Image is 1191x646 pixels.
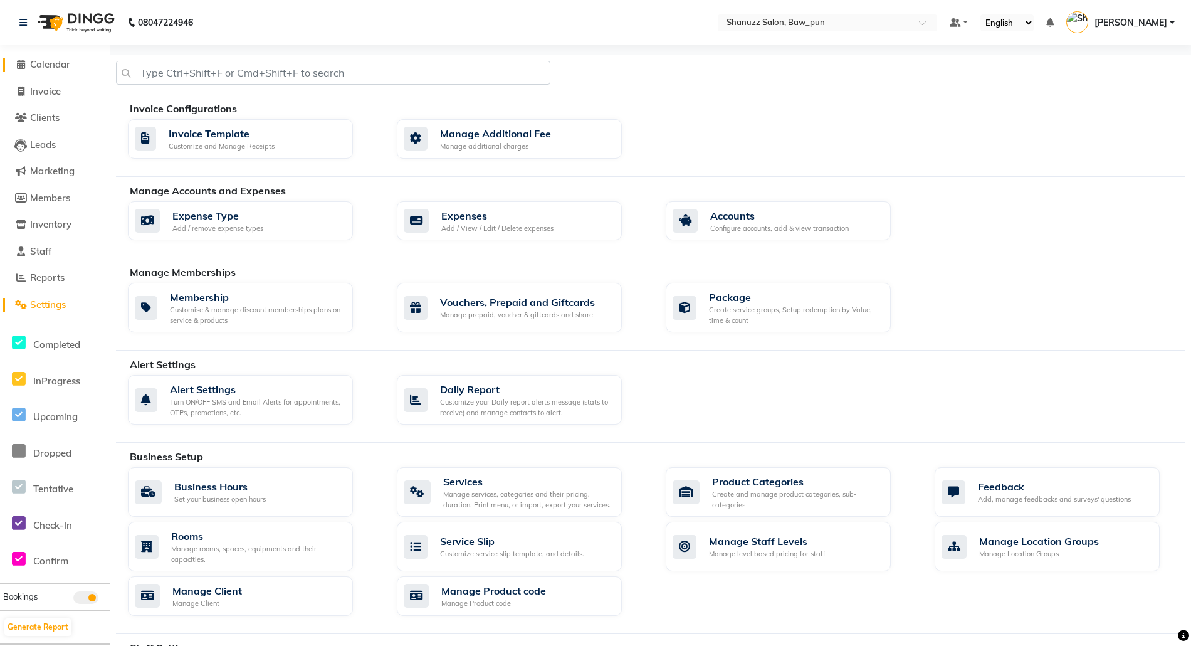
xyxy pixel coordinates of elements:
div: Alert Settings [170,382,343,397]
span: Clients [30,112,60,124]
span: Check-In [33,519,72,531]
a: Members [3,191,107,206]
a: Vouchers, Prepaid and GiftcardsManage prepaid, voucher & giftcards and share [397,283,647,332]
div: Package [709,290,881,305]
span: Invoice [30,85,61,97]
div: Manage Client [172,583,242,598]
span: Marketing [30,165,75,177]
a: Reports [3,271,107,285]
span: Reports [30,272,65,283]
div: Vouchers, Prepaid and Giftcards [440,295,595,310]
div: Manage Additional Fee [440,126,551,141]
div: Expenses [441,208,554,223]
div: Manage level based pricing for staff [709,549,826,559]
div: Customise & manage discount memberships plans on service & products [170,305,343,326]
div: Membership [170,290,343,305]
div: Add / remove expense types [172,223,263,234]
span: [PERSON_NAME] [1094,16,1167,29]
div: Business Hours [174,479,266,494]
div: Services [443,474,612,489]
div: Customize and Manage Receipts [169,141,275,152]
div: Daily Report [440,382,612,397]
a: Settings [3,298,107,312]
div: Create service groups, Setup redemption by Value, time & count [709,305,881,326]
span: Members [30,192,70,204]
div: Manage Location Groups [979,549,1099,559]
a: Alert SettingsTurn ON/OFF SMS and Email Alerts for appointments, OTPs, promotions, etc. [128,375,378,425]
a: RoomsManage rooms, spaces, equipments and their capacities. [128,522,378,571]
a: ExpensesAdd / View / Edit / Delete expenses [397,201,647,241]
div: Accounts [710,208,849,223]
button: Generate Report [4,618,71,636]
div: Manage Client [172,598,242,609]
div: Add / View / Edit / Delete expenses [441,223,554,234]
span: Tentative [33,483,73,495]
div: Configure accounts, add & view transaction [710,223,849,234]
a: Inventory [3,218,107,232]
input: Type Ctrl+Shift+F or Cmd+Shift+F to search [116,61,550,85]
span: Completed [33,339,80,351]
div: Feedback [978,479,1131,494]
a: Expense TypeAdd / remove expense types [128,201,378,241]
a: Manage Staff LevelsManage level based pricing for staff [666,522,916,571]
b: 08047224946 [138,5,193,40]
a: Staff [3,245,107,259]
div: Manage prepaid, voucher & giftcards and share [440,310,595,320]
div: Manage services, categories and their pricing, duration. Print menu, or import, export your servi... [443,489,612,510]
div: Manage rooms, spaces, equipments and their capacities. [171,544,343,564]
span: Dropped [33,447,71,459]
a: Product CategoriesCreate and manage product categories, sub-categories [666,467,916,517]
a: FeedbackAdd, manage feedbacks and surveys' questions [935,467,1185,517]
a: Manage Product codeManage Product code [397,576,647,616]
span: Leads [30,139,56,151]
span: Inventory [30,218,71,230]
span: InProgress [33,375,80,387]
a: Manage Additional FeeManage additional charges [397,119,647,159]
a: Service SlipCustomize service slip template, and details. [397,522,647,571]
div: Set your business open hours [174,494,266,505]
a: Manage ClientManage Client [128,576,378,616]
div: Add, manage feedbacks and surveys' questions [978,494,1131,505]
img: logo [32,5,118,40]
a: Daily ReportCustomize your Daily report alerts message (stats to receive) and manage contacts to ... [397,375,647,425]
div: Invoice Template [169,126,275,141]
a: Invoice TemplateCustomize and Manage Receipts [128,119,378,159]
div: Customize your Daily report alerts message (stats to receive) and manage contacts to alert. [440,397,612,418]
a: Invoice [3,85,107,99]
a: Clients [3,111,107,125]
a: Marketing [3,164,107,179]
a: ServicesManage services, categories and their pricing, duration. Print menu, or import, export yo... [397,467,647,517]
div: Create and manage product categories, sub-categories [712,489,881,510]
a: Manage Location GroupsManage Location Groups [935,522,1185,571]
div: Expense Type [172,208,263,223]
div: Customize service slip template, and details. [440,549,584,559]
div: Manage additional charges [440,141,551,152]
a: Leads [3,138,107,152]
span: Settings [30,299,66,310]
a: Business HoursSet your business open hours [128,467,378,517]
div: Manage Location Groups [979,534,1099,549]
div: Service Slip [440,534,584,549]
span: Bookings [3,591,38,601]
div: Rooms [171,529,343,544]
div: Manage Staff Levels [709,534,826,549]
div: Product Categories [712,474,881,489]
a: MembershipCustomise & manage discount memberships plans on service & products [128,283,378,332]
div: Manage Product code [441,598,546,609]
span: Calendar [30,58,70,70]
span: Staff [30,245,51,257]
span: Upcoming [33,411,78,423]
a: PackageCreate service groups, Setup redemption by Value, time & count [666,283,916,332]
span: Confirm [33,555,68,567]
div: Turn ON/OFF SMS and Email Alerts for appointments, OTPs, promotions, etc. [170,397,343,418]
a: AccountsConfigure accounts, add & view transaction [666,201,916,241]
div: Manage Product code [441,583,546,598]
img: Sharmila [1066,11,1088,33]
a: Calendar [3,58,107,72]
